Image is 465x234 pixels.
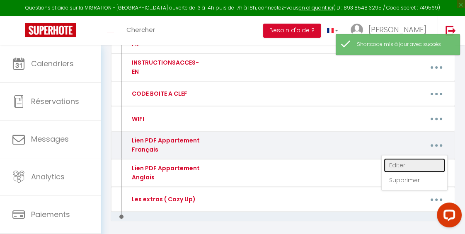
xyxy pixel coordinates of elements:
span: [PERSON_NAME] [368,24,426,35]
a: Editer [384,158,445,172]
img: ... [351,24,363,36]
button: Besoin d'aide ? [263,24,321,38]
div: INSTRUCTIONSACCES-EN [130,58,201,76]
div: Lien PDF Appartement Français [130,136,201,154]
a: Supprimer [384,173,445,187]
iframe: LiveChat chat widget [430,199,465,234]
div: Shortcode mis à jour avec succès [357,41,451,48]
span: Chercher [126,25,155,34]
div: Les extras ( Cozy Up) [130,195,196,204]
span: Réservations [31,96,79,106]
span: Analytics [31,171,65,182]
span: Paiements [31,209,70,220]
a: ... [PERSON_NAME] [344,16,437,45]
span: Messages [31,134,69,144]
div: Lien PDF Appartement Anglais [130,164,201,182]
span: Calendriers [31,58,74,69]
div: CODE BOITE A CLEF [130,89,187,98]
div: WIFI [130,114,144,123]
a: Chercher [120,16,161,45]
a: en cliquant ici [299,4,333,11]
img: Super Booking [25,23,76,37]
img: logout [446,25,456,36]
